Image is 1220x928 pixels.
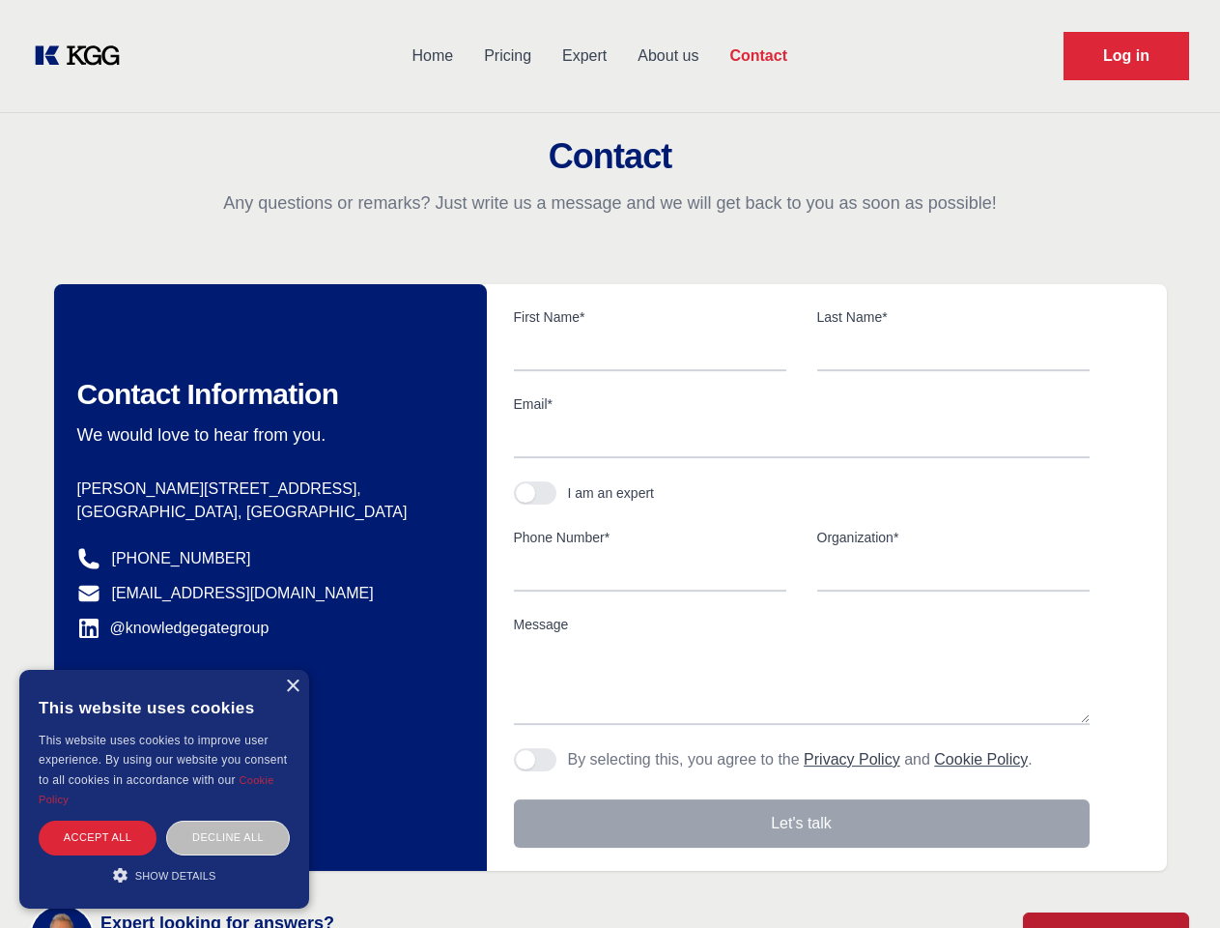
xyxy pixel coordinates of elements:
[514,394,1090,414] label: Email*
[135,870,216,882] span: Show details
[396,31,468,81] a: Home
[568,483,655,503] div: I am an expert
[23,191,1197,215] p: Any questions or remarks? Just write us a message and we will get back to you as soon as possible!
[468,31,547,81] a: Pricing
[31,41,135,72] a: KOL Knowledge Platform: Talk to Key External Experts (KEE)
[39,684,290,731] div: This website uses cookies
[514,615,1090,634] label: Message
[804,751,900,768] a: Privacy Policy
[39,821,156,855] div: Accept all
[714,31,803,81] a: Contact
[514,307,786,327] label: First Name*
[1064,32,1189,80] a: Request Demo
[622,31,714,81] a: About us
[1123,835,1220,928] iframe: Chat Widget
[112,582,374,605] a: [EMAIL_ADDRESS][DOMAIN_NAME]
[547,31,622,81] a: Expert
[39,865,290,884] div: Show details
[817,528,1090,547] label: Organization*
[77,617,270,640] a: @knowledgegategroup
[39,774,274,805] a: Cookie Policy
[23,137,1197,176] h2: Contact
[77,423,456,447] p: We would love to hear from you.
[934,751,1028,768] a: Cookie Policy
[817,307,1090,327] label: Last Name*
[514,528,786,547] label: Phone Number*
[166,821,290,855] div: Decline all
[77,478,456,501] p: [PERSON_NAME][STREET_ADDRESS],
[39,734,287,787] span: This website uses cookies to improve user experience. By using our website you consent to all coo...
[514,799,1090,848] button: Let's talk
[77,501,456,524] p: [GEOGRAPHIC_DATA], [GEOGRAPHIC_DATA]
[568,748,1033,771] p: By selecting this, you agree to the and .
[285,680,299,694] div: Close
[77,377,456,412] h2: Contact Information
[112,547,251,570] a: [PHONE_NUMBER]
